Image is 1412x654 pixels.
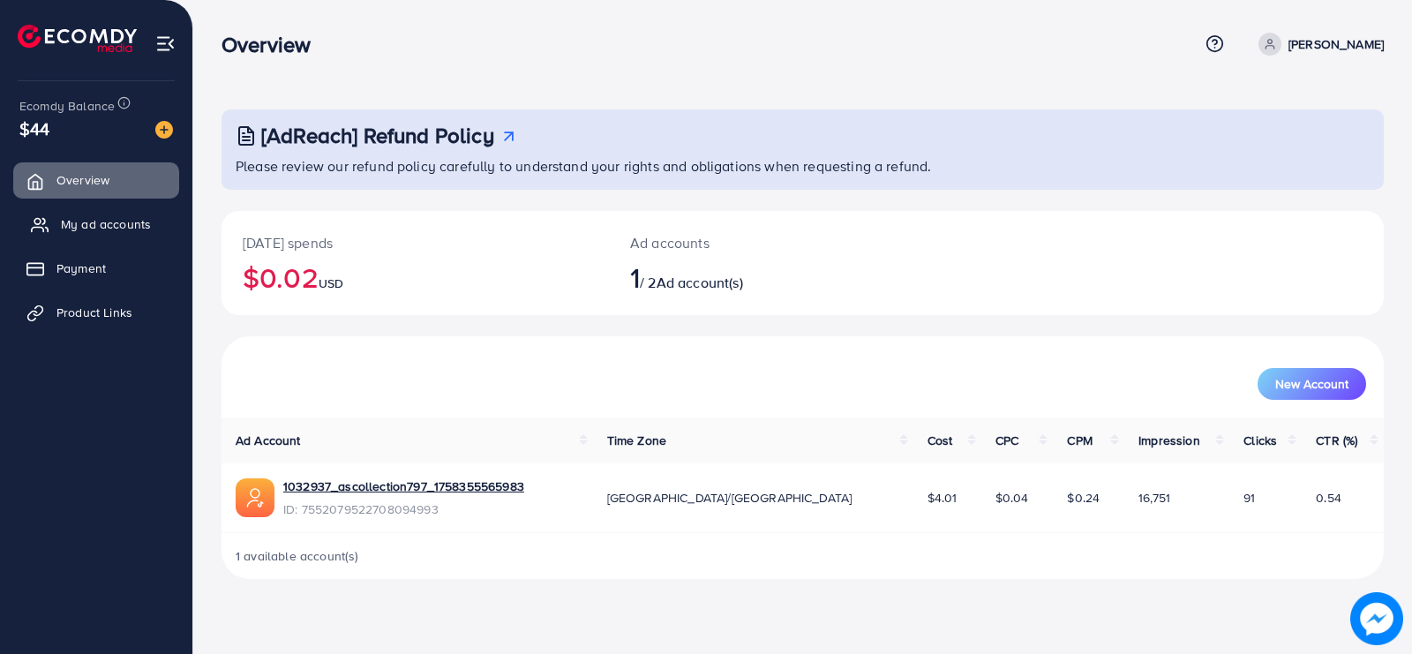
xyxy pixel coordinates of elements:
span: Product Links [56,304,132,321]
span: New Account [1275,378,1348,390]
a: Payment [13,251,179,286]
span: Clicks [1243,432,1277,449]
span: $0.04 [995,489,1029,507]
h3: [AdReach] Refund Policy [261,123,494,148]
h2: $0.02 [243,260,588,294]
p: Ad accounts [630,232,878,253]
a: Overview [13,162,179,198]
p: Please review our refund policy carefully to understand your rights and obligations when requesti... [236,155,1373,177]
span: ID: 7552079522708094993 [283,500,524,518]
span: Ad Account [236,432,301,449]
span: 16,751 [1138,489,1170,507]
img: menu [155,34,176,54]
span: [GEOGRAPHIC_DATA]/[GEOGRAPHIC_DATA] [607,489,852,507]
span: $44 [19,116,49,141]
a: Product Links [13,295,179,330]
a: My ad accounts [13,207,179,242]
span: USD [319,274,343,292]
img: logo [18,25,137,52]
span: 0.54 [1316,489,1341,507]
a: [PERSON_NAME] [1251,33,1384,56]
span: My ad accounts [61,215,151,233]
span: Payment [56,259,106,277]
span: CTR (%) [1316,432,1357,449]
span: 1 [630,257,640,297]
span: Overview [56,171,109,189]
span: Time Zone [607,432,666,449]
span: Impression [1138,432,1200,449]
span: Cost [928,432,953,449]
span: Ecomdy Balance [19,97,115,115]
h3: Overview [222,32,325,57]
button: New Account [1258,368,1366,400]
span: Ad account(s) [657,273,743,292]
span: 91 [1243,489,1255,507]
p: [DATE] spends [243,232,588,253]
img: ic-ads-acc.e4c84228.svg [236,478,274,517]
span: $4.01 [928,489,958,507]
span: 1 available account(s) [236,547,359,565]
p: [PERSON_NAME] [1288,34,1384,55]
span: $0.24 [1067,489,1100,507]
span: CPC [995,432,1018,449]
img: image [155,121,173,139]
h2: / 2 [630,260,878,294]
a: 1032937_ascollection797_1758355565983 [283,477,524,495]
span: CPM [1067,432,1092,449]
img: image [1350,592,1403,645]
